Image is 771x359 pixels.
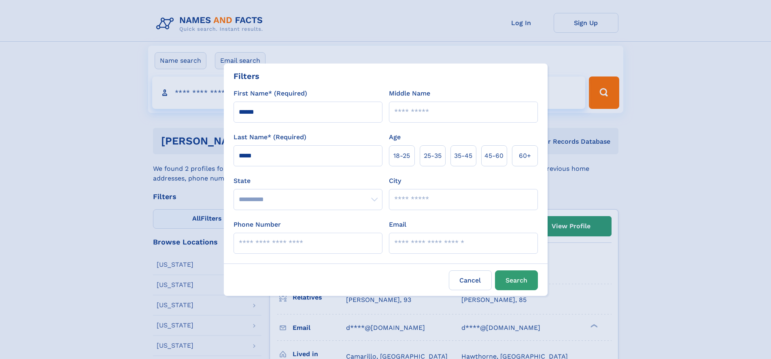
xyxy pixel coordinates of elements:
label: First Name* (Required) [234,89,307,98]
label: Cancel [449,270,492,290]
span: 60+ [519,151,531,161]
label: Email [389,220,406,229]
span: 18‑25 [393,151,410,161]
label: City [389,176,401,186]
label: Last Name* (Required) [234,132,306,142]
label: Phone Number [234,220,281,229]
span: 35‑45 [454,151,472,161]
button: Search [495,270,538,290]
span: 45‑60 [484,151,503,161]
div: Filters [234,70,259,82]
label: State [234,176,382,186]
span: 25‑35 [424,151,442,161]
label: Age [389,132,401,142]
label: Middle Name [389,89,430,98]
